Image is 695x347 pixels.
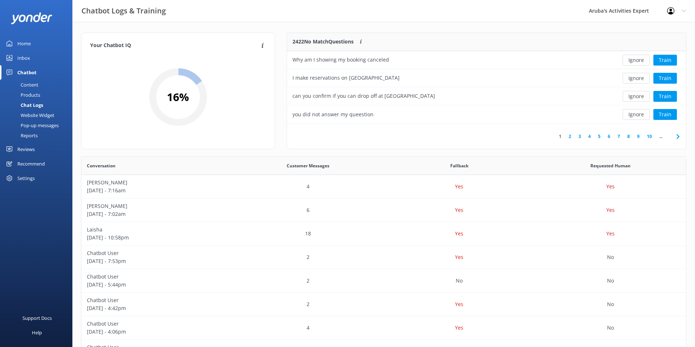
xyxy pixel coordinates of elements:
[307,183,309,191] p: 4
[81,293,686,316] div: row
[4,130,38,141] div: Reports
[606,206,615,214] p: Yes
[455,253,463,261] p: Yes
[594,133,604,140] a: 5
[307,300,309,308] p: 2
[305,230,311,238] p: 18
[81,316,686,340] div: row
[624,133,633,140] a: 8
[292,92,435,100] div: can you confirm if you can drop off at [GEOGRAPHIC_DATA]
[87,257,227,265] p: [DATE] - 7:53pm
[4,80,72,90] a: Content
[87,210,227,218] p: [DATE] - 7:02am
[455,324,463,332] p: Yes
[607,277,614,285] p: No
[287,87,686,105] div: row
[90,42,259,50] h4: Your Chatbot IQ
[307,324,309,332] p: 4
[167,88,189,106] h2: 16 %
[81,269,686,293] div: row
[653,73,677,84] button: Train
[623,73,650,84] button: Ignore
[307,253,309,261] p: 2
[606,230,615,238] p: Yes
[81,246,686,269] div: row
[585,133,594,140] a: 4
[87,328,227,336] p: [DATE] - 4:06pm
[307,277,309,285] p: 2
[623,55,650,66] button: Ignore
[87,162,115,169] span: Conversation
[456,277,463,285] p: No
[87,249,227,257] p: Chatbot User
[4,120,72,130] a: Pop-up messages
[287,105,686,124] div: row
[81,175,686,198] div: row
[4,100,72,110] a: Chat Logs
[81,198,686,222] div: row
[4,90,72,100] a: Products
[287,69,686,87] div: row
[32,325,42,340] div: Help
[87,273,227,281] p: Chatbot User
[11,12,52,24] img: yonder-white-logo.png
[607,300,614,308] p: No
[287,162,329,169] span: Customer Messages
[22,311,52,325] div: Support Docs
[455,183,463,191] p: Yes
[607,324,614,332] p: No
[455,300,463,308] p: Yes
[623,109,650,120] button: Ignore
[17,36,31,51] div: Home
[87,187,227,195] p: [DATE] - 7:16am
[17,156,45,171] div: Recommend
[87,179,227,187] p: [PERSON_NAME]
[292,38,354,46] p: 2422 No Match Questions
[4,90,40,100] div: Products
[81,222,686,246] div: row
[17,65,37,80] div: Chatbot
[87,296,227,304] p: Chatbot User
[17,171,35,185] div: Settings
[87,281,227,289] p: [DATE] - 5:44pm
[81,5,166,17] h3: Chatbot Logs & Training
[633,133,643,140] a: 9
[590,162,631,169] span: Requested Human
[643,133,656,140] a: 10
[87,202,227,210] p: [PERSON_NAME]
[87,304,227,312] p: [DATE] - 4:42pm
[653,91,677,102] button: Train
[606,183,615,191] p: Yes
[555,133,565,140] a: 1
[287,51,686,69] div: row
[604,133,614,140] a: 6
[455,206,463,214] p: Yes
[292,56,389,64] div: Why am I showing my booking canceled
[653,109,677,120] button: Train
[17,51,30,65] div: Inbox
[4,130,72,141] a: Reports
[4,80,38,90] div: Content
[17,142,35,156] div: Reviews
[307,206,309,214] p: 6
[653,55,677,66] button: Train
[4,120,59,130] div: Pop-up messages
[565,133,575,140] a: 2
[292,110,374,118] div: you did not answer my queestion
[87,234,227,242] p: [DATE] - 10:58pm
[4,110,72,120] a: Website Widget
[455,230,463,238] p: Yes
[614,133,624,140] a: 7
[87,226,227,234] p: Laisha
[656,133,666,140] span: ...
[4,100,43,110] div: Chat Logs
[623,91,650,102] button: Ignore
[287,51,686,124] div: grid
[292,74,400,82] div: I make reservations on [GEOGRAPHIC_DATA]
[4,110,54,120] div: Website Widget
[575,133,585,140] a: 3
[607,253,614,261] p: No
[87,320,227,328] p: Chatbot User
[450,162,468,169] span: Fallback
